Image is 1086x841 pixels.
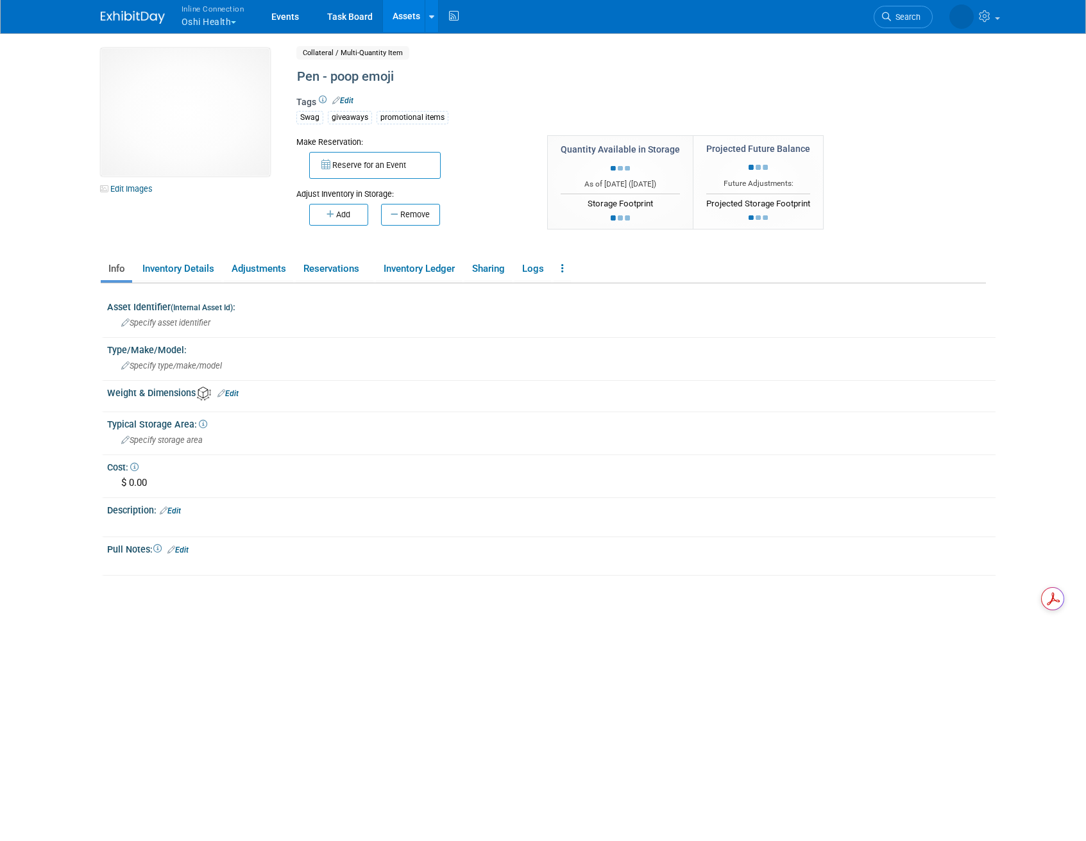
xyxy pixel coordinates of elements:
div: Projected Future Balance [706,142,810,155]
img: loading... [749,215,768,221]
a: Info [101,258,132,280]
div: giveaways [328,111,372,124]
div: Future Adjustments: [706,178,810,189]
a: Reservations [296,258,373,280]
button: Reserve for an Event [309,152,441,179]
div: Make Reservation: [296,135,529,148]
a: Adjustments [224,258,293,280]
a: Inventory Details [135,258,221,280]
a: Edit [217,389,239,398]
img: View Images [101,48,270,176]
div: Pull Notes: [107,540,996,556]
div: promotional items [377,111,448,124]
a: Sharing [464,258,512,280]
img: ExhibitDay [101,11,165,24]
span: Specify storage area [121,435,203,445]
span: Typical Storage Area: [107,419,207,429]
div: Asset Identifier : [107,297,996,313]
div: Pen - poop emoji [293,65,880,88]
a: Logs [514,258,551,280]
small: (Internal Asset Id) [171,303,233,312]
a: Inventory Ledger [376,258,462,280]
a: Edit [332,96,353,105]
span: Collateral / Multi-Quantity Item [296,46,409,60]
div: Type/Make/Model: [107,340,996,356]
div: $ 0.00 [117,473,986,493]
div: Projected Storage Footprint [706,194,810,210]
a: Edit Images [101,181,158,197]
div: Adjust Inventory in Storage: [296,179,529,200]
div: Swag [296,111,323,124]
img: loading... [749,165,768,170]
button: Add [309,204,368,226]
div: Cost: [107,458,996,474]
img: loading... [611,215,630,221]
span: [DATE] [631,179,654,188]
div: Storage Footprint [561,194,680,210]
a: Edit [160,506,181,515]
span: Search [891,12,921,22]
img: Asset Weight and Dimensions [197,387,211,401]
div: As of [DATE] ( ) [561,179,680,190]
a: Search [874,6,933,28]
div: Quantity Available in Storage [561,143,680,156]
span: Inline Connection [182,2,244,15]
span: Specify asset identifier [121,318,210,328]
div: Description: [107,501,996,517]
span: Specify type/make/model [121,361,222,371]
img: Brian Lew [949,4,974,29]
img: loading... [611,166,630,171]
a: Edit [167,545,189,554]
div: Tags [296,96,880,133]
div: Weight & Dimensions [107,383,996,401]
button: Remove [381,204,440,226]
